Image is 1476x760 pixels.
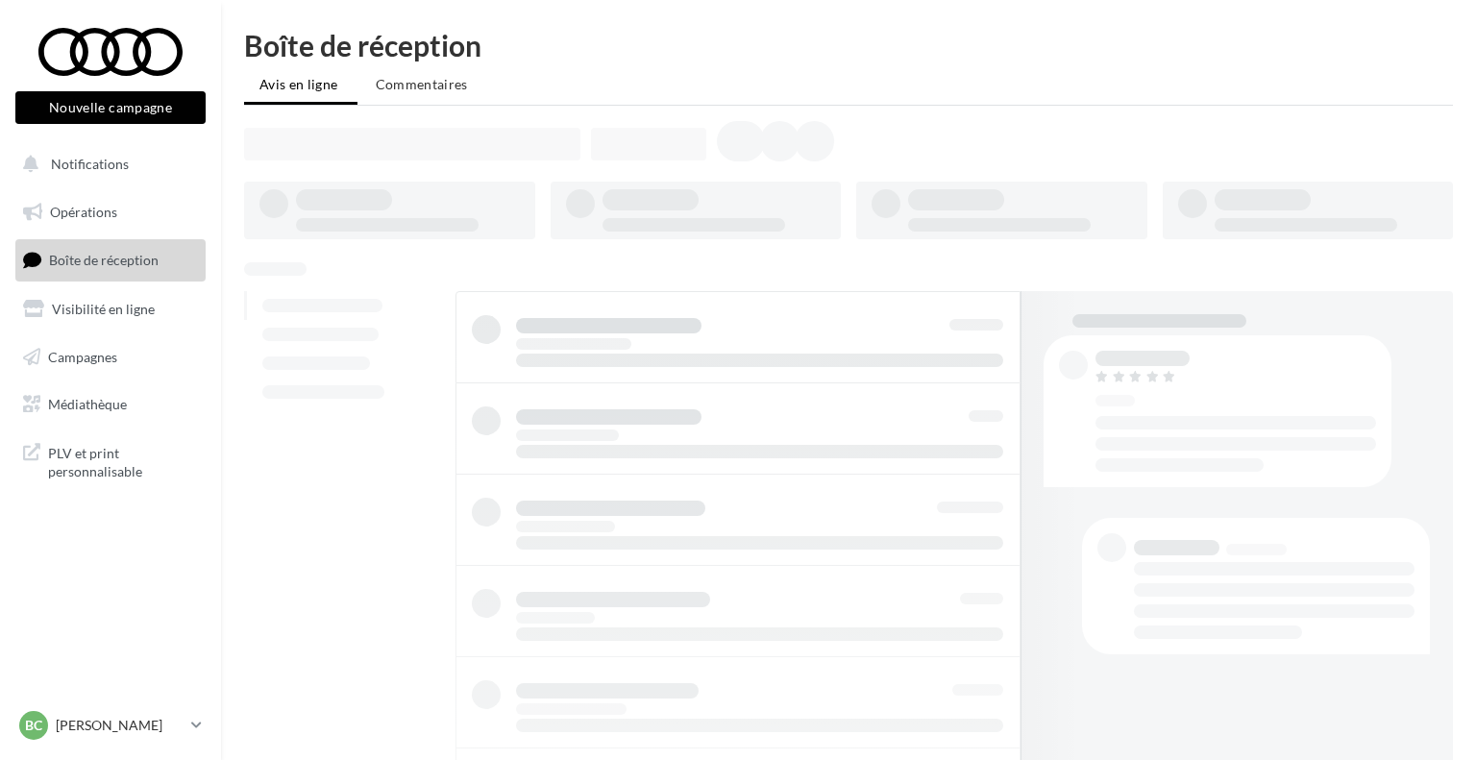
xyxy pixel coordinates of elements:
button: Notifications [12,144,202,184]
a: BC [PERSON_NAME] [15,707,206,744]
span: Médiathèque [48,396,127,412]
a: Boîte de réception [12,239,209,281]
span: Campagnes [48,348,117,364]
span: Visibilité en ligne [52,301,155,317]
button: Nouvelle campagne [15,91,206,124]
a: Opérations [12,192,209,233]
span: BC [25,716,42,735]
p: [PERSON_NAME] [56,716,184,735]
a: Visibilité en ligne [12,289,209,330]
span: PLV et print personnalisable [48,440,198,481]
span: Notifications [51,156,129,172]
a: Campagnes [12,337,209,378]
div: Boîte de réception [244,31,1453,60]
span: Commentaires [376,76,468,92]
a: Médiathèque [12,384,209,425]
a: PLV et print personnalisable [12,432,209,489]
span: Boîte de réception [49,252,159,268]
span: Opérations [50,204,117,220]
